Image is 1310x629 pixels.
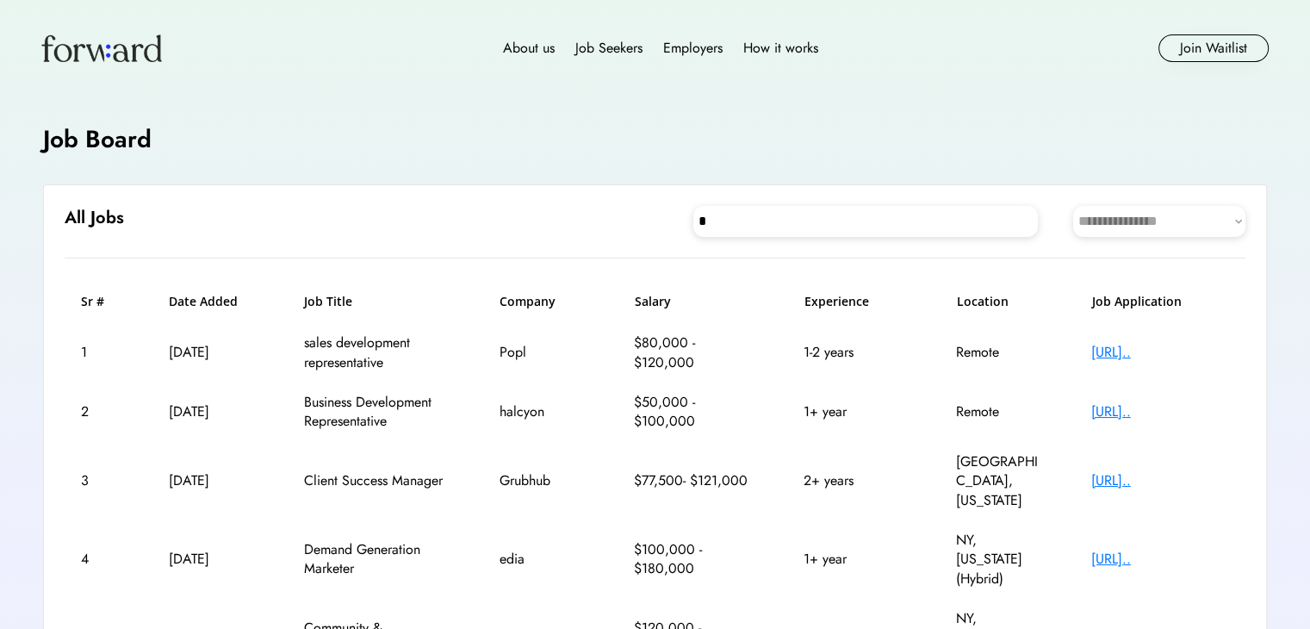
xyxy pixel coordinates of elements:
[1091,550,1229,569] div: [URL]..
[304,540,450,579] div: Demand Generation Marketer
[500,293,586,310] h6: Company
[804,343,907,362] div: 1-2 years
[804,293,908,310] h6: Experience
[169,343,255,362] div: [DATE]
[1158,34,1269,62] button: Join Waitlist
[634,393,754,432] div: $50,000 - $100,000
[500,550,586,569] div: edia
[956,402,1042,421] div: Remote
[304,471,450,490] div: Client Success Manager
[804,402,907,421] div: 1+ year
[663,38,723,59] div: Employers
[81,471,120,490] div: 3
[81,293,120,310] h6: Sr #
[956,343,1042,362] div: Remote
[81,402,120,421] div: 2
[1092,293,1230,310] h6: Job Application
[169,402,255,421] div: [DATE]
[743,38,818,59] div: How it works
[41,34,162,62] img: Forward logo
[500,402,586,421] div: halcyon
[957,293,1043,310] h6: Location
[169,471,255,490] div: [DATE]
[956,452,1042,510] div: [GEOGRAPHIC_DATA], [US_STATE]
[575,38,643,59] div: Job Seekers
[304,393,450,432] div: Business Development Representative
[503,38,555,59] div: About us
[500,343,586,362] div: Popl
[634,333,754,372] div: $80,000 - $120,000
[1091,343,1229,362] div: [URL]..
[1091,402,1229,421] div: [URL]..
[634,540,754,579] div: $100,000 - $180,000
[1091,471,1229,490] div: [URL]..
[956,531,1042,589] div: NY, [US_STATE] (Hybrid)
[169,550,255,569] div: [DATE]
[304,333,450,372] div: sales development representative
[804,550,907,569] div: 1+ year
[81,343,120,362] div: 1
[169,293,255,310] h6: Date Added
[634,471,754,490] div: $77,500- $121,000
[804,471,907,490] div: 2+ years
[500,471,586,490] div: Grubhub
[43,122,152,156] h4: Job Board
[635,293,755,310] h6: Salary
[65,206,124,230] h6: All Jobs
[81,550,120,569] div: 4
[304,293,352,310] h6: Job Title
